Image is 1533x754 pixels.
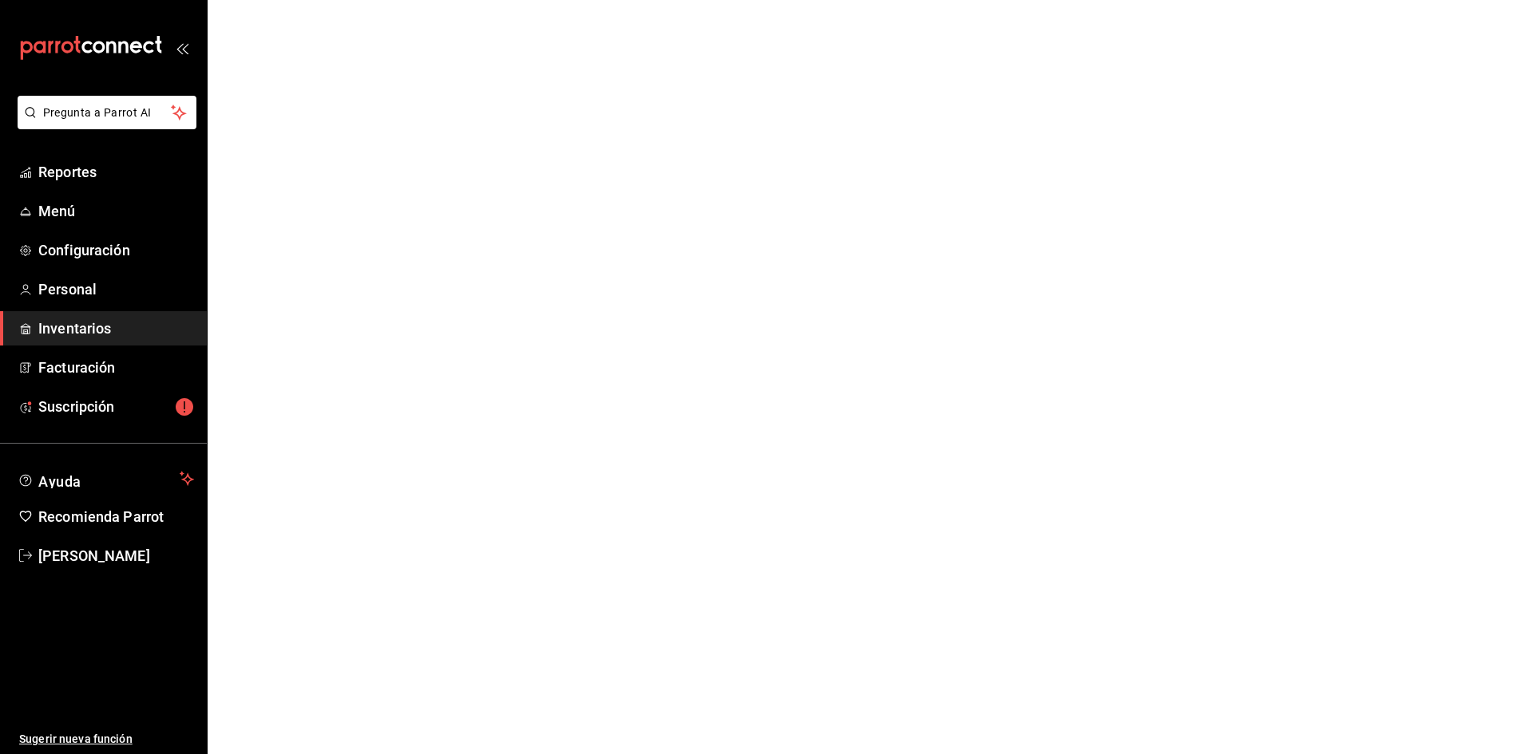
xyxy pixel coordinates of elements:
[38,545,194,566] span: [PERSON_NAME]
[176,41,188,54] button: open_drawer_menu
[38,200,194,222] span: Menú
[38,161,194,183] span: Reportes
[43,105,172,121] span: Pregunta a Parrot AI
[11,116,196,132] a: Pregunta a Parrot AI
[18,96,196,129] button: Pregunta a Parrot AI
[38,469,173,488] span: Ayuda
[38,357,194,378] span: Facturación
[38,318,194,339] span: Inventarios
[19,731,194,748] span: Sugerir nueva función
[38,396,194,417] span: Suscripción
[38,239,194,261] span: Configuración
[38,278,194,300] span: Personal
[38,506,194,527] span: Recomienda Parrot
